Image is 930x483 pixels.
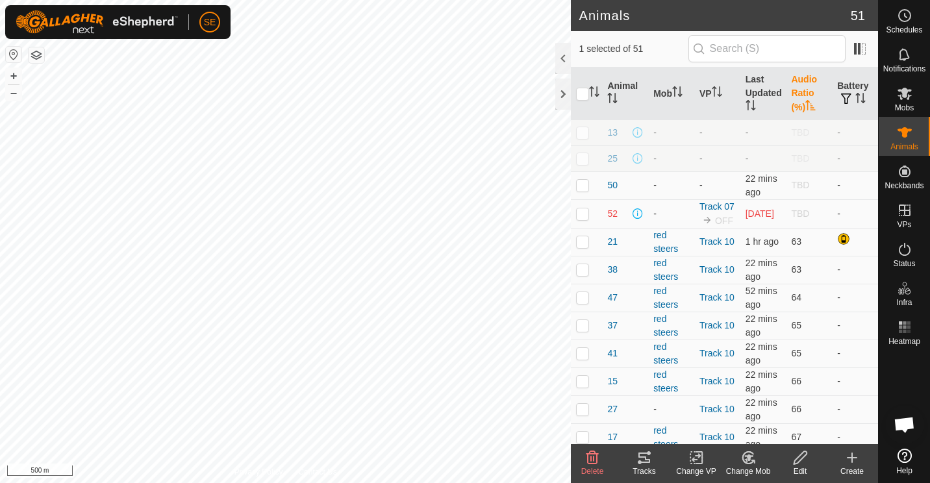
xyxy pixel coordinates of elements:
div: red steers [653,256,689,284]
span: OFF [715,216,733,226]
td: - [832,145,878,171]
span: 3 Sept 2025, 8:35 am [746,341,777,365]
span: 37 [607,319,618,332]
th: VP [694,68,740,120]
span: 3 Sept 2025, 8:05 am [746,286,777,310]
div: - [653,207,689,221]
td: - [832,171,878,199]
span: Notifications [883,65,925,73]
span: TBD [791,153,809,164]
div: - [653,152,689,166]
span: Schedules [886,26,922,34]
a: Help [879,443,930,480]
img: to [702,215,712,225]
div: red steers [653,340,689,367]
td: - [832,256,878,284]
th: Battery [832,68,878,120]
span: 66 [791,376,801,386]
span: 63 [791,236,801,247]
h2: Animals [579,8,850,23]
td: - [832,395,878,423]
p-sorticon: Activate to sort [607,95,618,105]
button: + [6,68,21,84]
a: Track 07 [699,201,735,212]
span: 65 [791,348,801,358]
span: TBD [791,208,809,219]
td: - [832,119,878,145]
span: Status [893,260,915,267]
span: Help [896,467,912,475]
app-display-virtual-paddock-transition: - [699,127,703,138]
span: SE [204,16,216,29]
span: Mobs [895,104,914,112]
p-sorticon: Activate to sort [746,102,756,112]
td: - [832,367,878,395]
span: 3 Sept 2025, 8:35 am [746,314,777,338]
span: 17 [607,430,618,444]
div: red steers [653,284,689,312]
button: Reset Map [6,47,21,62]
th: Audio Ratio (%) [786,68,832,120]
p-sorticon: Activate to sort [855,95,866,105]
span: 26 Aug 2025, 10:35 am [746,208,774,219]
p-sorticon: Activate to sort [805,102,816,112]
span: 3 Sept 2025, 8:35 am [746,369,777,393]
span: 67 [791,432,801,442]
div: red steers [653,424,689,451]
a: Track 10 [699,292,735,303]
span: 52 [607,207,618,221]
span: TBD [791,180,809,190]
div: Create [826,465,878,477]
p-sorticon: Activate to sort [712,88,722,99]
div: - [653,179,689,192]
span: 3 Sept 2025, 8:35 am [746,173,777,197]
a: Track 10 [699,348,735,358]
a: Track 10 [699,236,735,247]
span: 47 [607,291,618,304]
span: 66 [791,404,801,414]
a: Track 10 [699,404,735,414]
span: 3 Sept 2025, 8:35 am [746,258,777,282]
button: Map Layers [29,47,44,63]
app-display-virtual-paddock-transition: - [699,153,703,164]
span: 13 [607,126,618,140]
div: red steers [653,312,689,340]
span: 3 Sept 2025, 8:35 am [746,397,777,421]
span: TBD [791,127,809,138]
img: Gallagher Logo [16,10,178,34]
div: Edit [774,465,826,477]
div: - [653,402,689,416]
span: 15 [607,375,618,388]
span: Infra [896,299,912,306]
a: Track 10 [699,320,735,330]
a: Contact Us [298,466,336,478]
a: Track 10 [699,264,735,275]
app-display-virtual-paddock-transition: - [699,180,703,190]
td: - [832,284,878,312]
span: 3 Sept 2025, 7:35 am [746,236,779,247]
td: - [832,340,878,367]
a: Open chat [885,405,924,444]
input: Search (S) [688,35,846,62]
span: 41 [607,347,618,360]
span: 21 [607,235,618,249]
span: 50 [607,179,618,192]
th: Mob [648,68,694,120]
span: 25 [607,152,618,166]
span: Delete [581,467,604,476]
span: VPs [897,221,911,229]
th: Animal [602,68,648,120]
th: Last Updated [740,68,786,120]
span: 64 [791,292,801,303]
td: - [832,199,878,228]
span: 38 [607,263,618,277]
span: 1 selected of 51 [579,42,688,56]
div: red steers [653,368,689,395]
div: Change Mob [722,465,774,477]
td: - [832,423,878,451]
a: Privacy Policy [234,466,283,478]
span: Heatmap [888,338,920,345]
span: 3 Sept 2025, 8:35 am [746,425,777,449]
p-sorticon: Activate to sort [589,88,599,99]
div: Change VP [670,465,722,477]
